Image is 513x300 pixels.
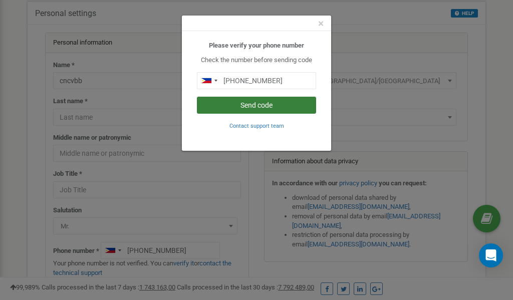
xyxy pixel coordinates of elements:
[229,122,284,129] a: Contact support team
[197,73,220,89] div: Telephone country code
[197,56,316,65] p: Check the number before sending code
[197,97,316,114] button: Send code
[318,18,324,30] span: ×
[197,72,316,89] input: 0905 123 4567
[479,243,503,267] div: Open Intercom Messenger
[318,19,324,29] button: Close
[209,42,304,49] b: Please verify your phone number
[229,123,284,129] small: Contact support team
